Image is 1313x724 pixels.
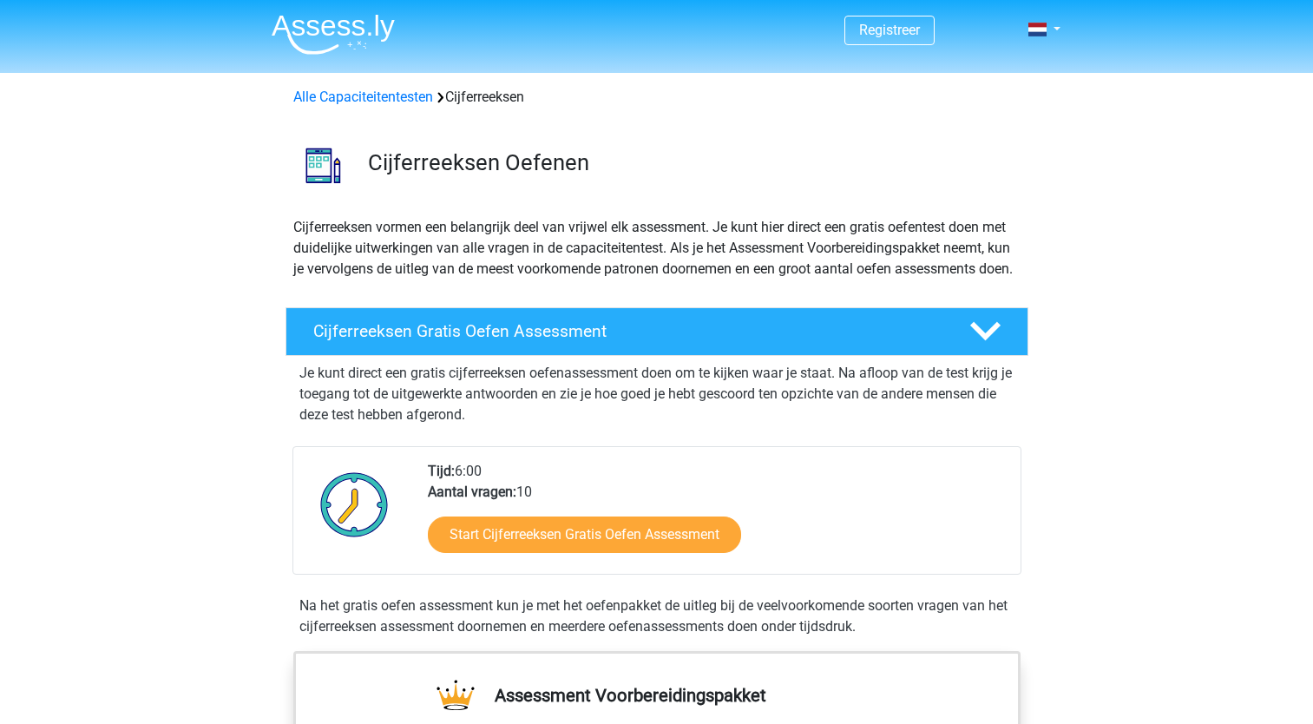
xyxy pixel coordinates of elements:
[279,307,1035,356] a: Cijferreeksen Gratis Oefen Assessment
[293,89,433,105] a: Alle Capaciteitentesten
[272,14,395,55] img: Assessly
[428,463,455,479] b: Tijd:
[311,461,398,548] img: Klok
[428,484,516,500] b: Aantal vragen:
[313,321,942,341] h4: Cijferreeksen Gratis Oefen Assessment
[286,87,1027,108] div: Cijferreeksen
[286,128,360,202] img: cijferreeksen
[299,363,1014,425] p: Je kunt direct een gratis cijferreeksen oefenassessment doen om te kijken waar je staat. Na afloo...
[368,149,1014,176] h3: Cijferreeksen Oefenen
[293,217,1021,280] p: Cijferreeksen vormen een belangrijk deel van vrijwel elk assessment. Je kunt hier direct een grat...
[292,596,1021,637] div: Na het gratis oefen assessment kun je met het oefenpakket de uitleg bij de veelvoorkomende soorte...
[859,22,920,38] a: Registreer
[428,517,741,553] a: Start Cijferreeksen Gratis Oefen Assessment
[415,461,1020,574] div: 6:00 10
